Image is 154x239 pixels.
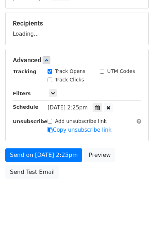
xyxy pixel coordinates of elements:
div: Loading... [13,19,141,38]
strong: Filters [13,91,31,96]
a: Preview [84,148,115,162]
label: Track Clicks [55,76,84,84]
label: Add unsubscribe link [55,118,107,125]
h5: Advanced [13,56,141,64]
label: Track Opens [55,68,86,75]
strong: Schedule [13,104,38,110]
iframe: Chat Widget [119,205,154,239]
strong: Unsubscribe [13,119,48,124]
a: Send Test Email [5,165,59,179]
span: [DATE] 2:25pm [48,104,88,111]
a: Send on [DATE] 2:25pm [5,148,82,162]
h5: Recipients [13,19,141,27]
a: Copy unsubscribe link [48,127,111,133]
label: UTM Codes [107,68,135,75]
strong: Tracking [13,69,37,74]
